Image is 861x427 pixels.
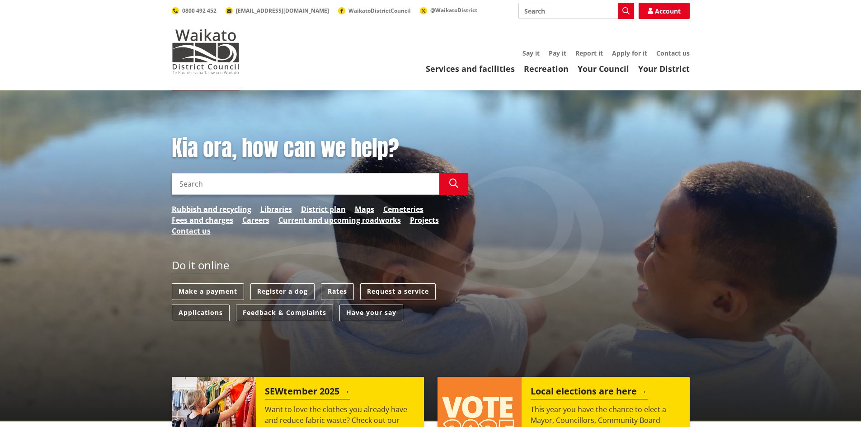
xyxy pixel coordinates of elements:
[301,204,346,215] a: District plan
[172,215,233,225] a: Fees and charges
[638,63,690,74] a: Your District
[172,173,439,195] input: Search input
[426,63,515,74] a: Services and facilities
[522,49,540,57] a: Say it
[578,63,629,74] a: Your Council
[639,3,690,19] a: Account
[265,386,350,399] h2: SEWtember 2025
[236,305,333,321] a: Feedback & Complaints
[182,7,216,14] span: 0800 492 452
[524,63,569,74] a: Recreation
[172,136,468,162] h1: Kia ora, how can we help?
[360,283,436,300] a: Request a service
[355,204,374,215] a: Maps
[410,215,439,225] a: Projects
[236,7,329,14] span: [EMAIL_ADDRESS][DOMAIN_NAME]
[321,283,354,300] a: Rates
[242,215,269,225] a: Careers
[250,283,315,300] a: Register a dog
[531,386,648,399] h2: Local elections are here
[656,49,690,57] a: Contact us
[226,7,329,14] a: [EMAIL_ADDRESS][DOMAIN_NAME]
[348,7,411,14] span: WaikatoDistrictCouncil
[420,6,477,14] a: @WaikatoDistrict
[260,204,292,215] a: Libraries
[549,49,566,57] a: Pay it
[278,215,401,225] a: Current and upcoming roadworks
[172,305,230,321] a: Applications
[518,3,634,19] input: Search input
[172,29,240,74] img: Waikato District Council - Te Kaunihera aa Takiwaa o Waikato
[338,7,411,14] a: WaikatoDistrictCouncil
[339,305,403,321] a: Have your say
[172,259,229,275] h2: Do it online
[430,6,477,14] span: @WaikatoDistrict
[383,204,423,215] a: Cemeteries
[172,204,251,215] a: Rubbish and recycling
[172,283,244,300] a: Make a payment
[172,7,216,14] a: 0800 492 452
[612,49,647,57] a: Apply for it
[172,225,211,236] a: Contact us
[575,49,603,57] a: Report it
